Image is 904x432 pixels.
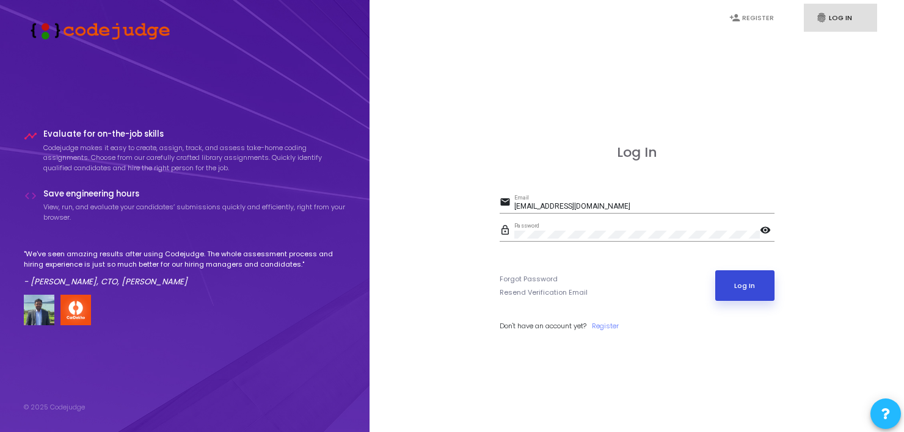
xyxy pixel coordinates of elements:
h4: Evaluate for on-the-job skills [43,129,346,139]
i: person_add [729,12,740,23]
a: Forgot Password [500,274,558,284]
p: Codejudge makes it easy to create, assign, track, and assess take-home coding assignments. Choose... [43,143,346,173]
img: user image [24,295,54,325]
a: Register [592,321,619,331]
button: Log In [715,270,775,301]
input: Email [514,203,775,211]
i: fingerprint [816,12,827,23]
h4: Save engineering hours [43,189,346,199]
span: Don't have an account yet? [500,321,586,331]
em: - [PERSON_NAME], CTO, [PERSON_NAME] [24,276,188,287]
i: timeline [24,129,37,143]
a: person_addRegister [717,4,790,32]
a: Resend Verification Email [500,287,588,298]
mat-icon: lock_outline [500,224,514,239]
h3: Log In [500,145,775,160]
mat-icon: visibility [760,224,775,239]
mat-icon: email [500,196,514,211]
i: code [24,189,37,203]
div: © 2025 Codejudge [24,402,85,412]
a: fingerprintLog In [804,4,877,32]
img: company-logo [60,295,91,325]
p: View, run, and evaluate your candidates’ submissions quickly and efficiently, right from your bro... [43,202,346,222]
p: "We've seen amazing results after using Codejudge. The whole assessment process and hiring experi... [24,249,346,269]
